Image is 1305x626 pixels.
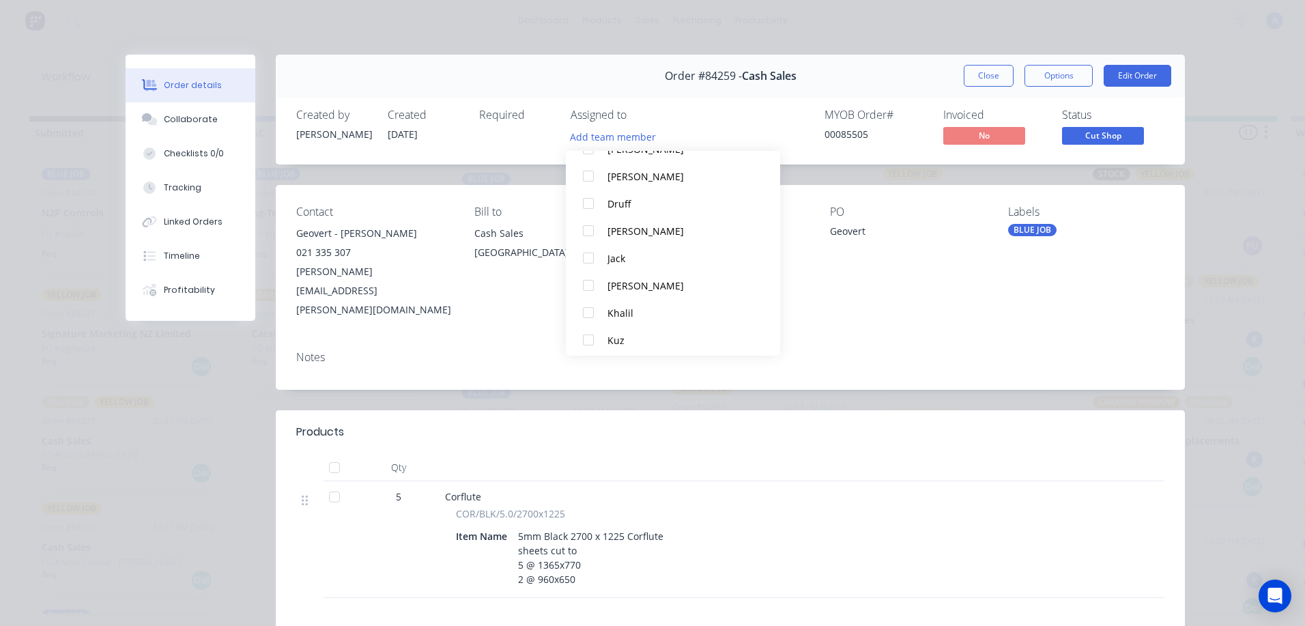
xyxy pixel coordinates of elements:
[824,127,927,141] div: 00085505
[164,79,222,91] div: Order details
[396,489,401,504] span: 5
[474,224,631,243] div: Cash Sales
[388,109,463,122] div: Created
[126,102,255,137] button: Collaborate
[607,251,751,266] div: Jack
[445,490,481,503] span: Corflute
[830,224,986,243] div: Geovert
[1062,127,1144,147] button: Cut Shop
[296,205,453,218] div: Contact
[474,224,631,268] div: Cash Sales[GEOGRAPHIC_DATA],
[566,326,780,354] button: Kuz
[1104,65,1171,87] button: Edit Order
[1008,224,1057,236] div: BLUE JOB
[566,299,780,326] button: Khalil
[126,68,255,102] button: Order details
[126,137,255,171] button: Checklists 0/0
[571,109,707,122] div: Assigned to
[474,205,631,218] div: Bill to
[964,65,1014,87] button: Close
[474,243,631,262] div: [GEOGRAPHIC_DATA],
[665,70,742,83] span: Order #84259 -
[830,205,986,218] div: PO
[607,333,751,347] div: Kuz
[296,262,453,319] div: [PERSON_NAME][EMAIL_ADDRESS][PERSON_NAME][DOMAIN_NAME]
[824,109,927,122] div: MYOB Order #
[388,128,418,141] span: [DATE]
[296,127,371,141] div: [PERSON_NAME]
[126,205,255,239] button: Linked Orders
[126,171,255,205] button: Tracking
[943,109,1046,122] div: Invoiced
[1008,205,1164,218] div: Labels
[742,70,797,83] span: Cash Sales
[1024,65,1093,87] button: Options
[513,526,669,589] div: 5mm Black 2700 x 1225 Corflute sheets cut to 5 @ 1365x770 2 @ 960x650
[296,224,453,319] div: Geovert - [PERSON_NAME]021 335 307[PERSON_NAME][EMAIL_ADDRESS][PERSON_NAME][DOMAIN_NAME]
[164,182,201,194] div: Tracking
[566,162,780,190] button: [PERSON_NAME]
[296,109,371,122] div: Created by
[563,127,663,145] button: Add team member
[126,239,255,273] button: Timeline
[164,250,200,262] div: Timeline
[164,147,224,160] div: Checklists 0/0
[607,306,751,320] div: Khalil
[566,190,780,217] button: Druff
[296,243,453,262] div: 021 335 307
[296,351,1164,364] div: Notes
[566,272,780,299] button: [PERSON_NAME]
[164,113,218,126] div: Collaborate
[607,197,751,211] div: Druff
[126,273,255,307] button: Profitability
[456,507,565,521] span: COR/BLK/5.0/2700x1225
[164,216,223,228] div: Linked Orders
[943,127,1025,144] span: No
[607,169,751,184] div: [PERSON_NAME]
[1062,109,1164,122] div: Status
[566,244,780,272] button: Jack
[571,127,663,145] button: Add team member
[164,284,215,296] div: Profitability
[1259,580,1291,612] div: Open Intercom Messenger
[607,224,751,238] div: [PERSON_NAME]
[479,109,554,122] div: Required
[566,217,780,244] button: [PERSON_NAME]
[358,454,440,481] div: Qty
[296,424,344,440] div: Products
[296,224,453,243] div: Geovert - [PERSON_NAME]
[607,279,751,293] div: [PERSON_NAME]
[1062,127,1144,144] span: Cut Shop
[456,526,513,546] div: Item Name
